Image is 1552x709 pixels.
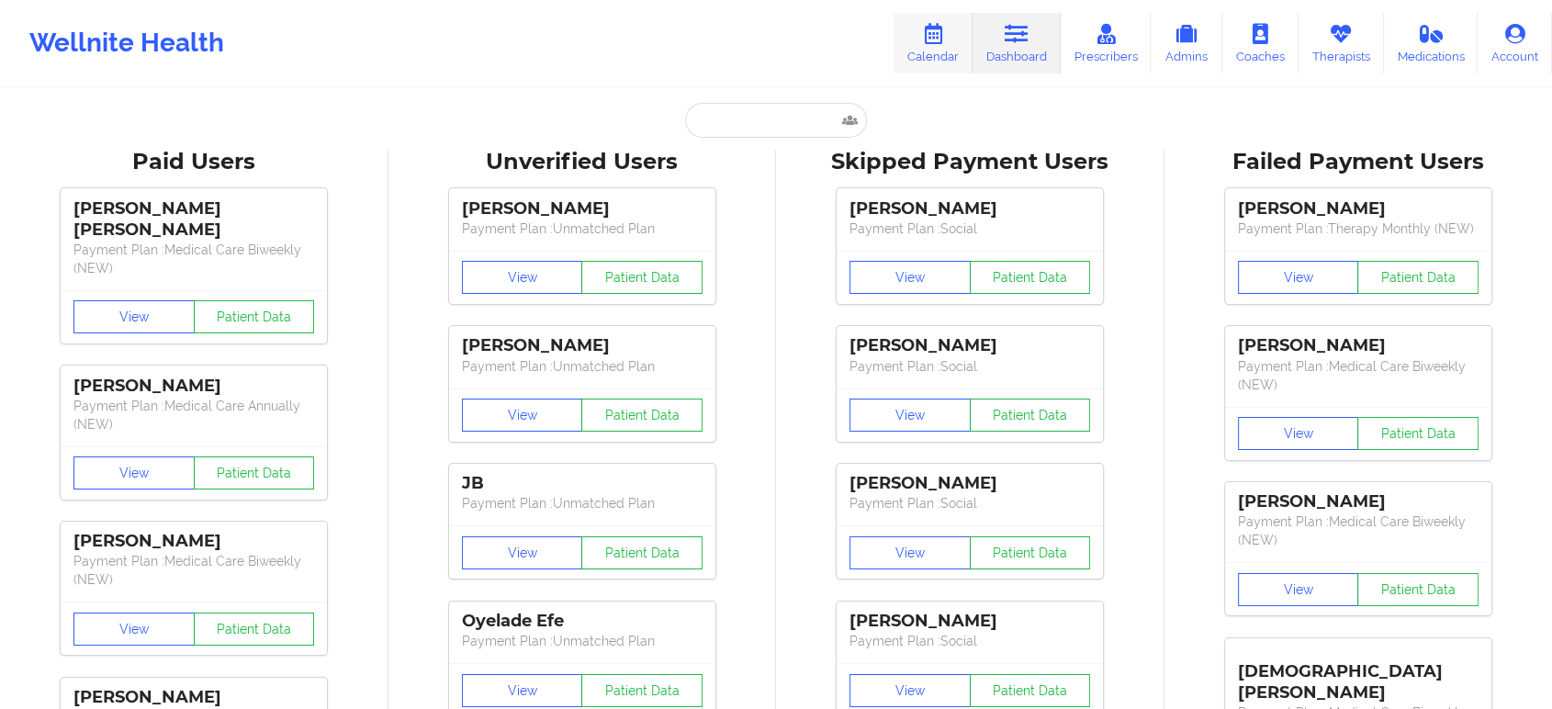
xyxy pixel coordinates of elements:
button: View [462,674,583,707]
p: Payment Plan : Therapy Monthly (NEW) [1238,219,1479,238]
button: View [1238,417,1359,450]
div: [PERSON_NAME] [PERSON_NAME] [73,198,314,241]
div: [PERSON_NAME] [1238,335,1479,356]
p: Payment Plan : Medical Care Biweekly (NEW) [73,552,314,589]
button: Patient Data [1357,261,1479,294]
p: Payment Plan : Unmatched Plan [462,632,703,650]
p: Payment Plan : Medical Care Biweekly (NEW) [1238,357,1479,394]
button: View [849,674,971,707]
div: [PERSON_NAME] [849,473,1090,494]
div: Failed Payment Users [1177,148,1540,176]
button: View [1238,573,1359,606]
button: Patient Data [581,536,703,569]
button: View [73,300,195,333]
p: Payment Plan : Medical Care Annually (NEW) [73,397,314,433]
p: Payment Plan : Medical Care Biweekly (NEW) [1238,512,1479,549]
button: Patient Data [194,456,315,490]
div: [PERSON_NAME] [73,376,314,397]
button: Patient Data [581,674,703,707]
a: Medications [1384,13,1479,73]
button: Patient Data [970,261,1091,294]
p: Payment Plan : Unmatched Plan [462,219,703,238]
div: Oyelade Efe [462,611,703,632]
div: [PERSON_NAME] [73,687,314,708]
button: Patient Data [581,261,703,294]
button: Patient Data [1357,573,1479,606]
button: View [849,399,971,432]
p: Payment Plan : Social [849,357,1090,376]
a: Calendar [894,13,973,73]
div: [PERSON_NAME] [849,198,1090,219]
a: Coaches [1222,13,1299,73]
button: View [73,613,195,646]
button: Patient Data [1357,417,1479,450]
button: View [1238,261,1359,294]
button: View [73,456,195,490]
button: View [462,399,583,432]
p: Payment Plan : Unmatched Plan [462,494,703,512]
div: [PERSON_NAME] [849,611,1090,632]
p: Payment Plan : Social [849,219,1090,238]
div: [PERSON_NAME] [849,335,1090,356]
button: View [849,536,971,569]
button: Patient Data [970,674,1091,707]
div: Skipped Payment Users [789,148,1152,176]
p: Payment Plan : Unmatched Plan [462,357,703,376]
button: Patient Data [970,536,1091,569]
a: Account [1478,13,1552,73]
button: Patient Data [194,300,315,333]
div: [DEMOGRAPHIC_DATA][PERSON_NAME] [1238,647,1479,703]
div: Paid Users [13,148,376,176]
button: Patient Data [194,613,315,646]
div: [PERSON_NAME] [1238,198,1479,219]
div: [PERSON_NAME] [462,198,703,219]
div: [PERSON_NAME] [73,531,314,552]
div: JB [462,473,703,494]
div: Unverified Users [401,148,764,176]
p: Payment Plan : Medical Care Biweekly (NEW) [73,241,314,277]
button: View [849,261,971,294]
button: Patient Data [970,399,1091,432]
div: [PERSON_NAME] [462,335,703,356]
button: View [462,536,583,569]
a: Dashboard [973,13,1061,73]
button: View [462,261,583,294]
p: Payment Plan : Social [849,494,1090,512]
p: Payment Plan : Social [849,632,1090,650]
div: [PERSON_NAME] [1238,491,1479,512]
a: Prescribers [1061,13,1152,73]
a: Admins [1151,13,1222,73]
button: Patient Data [581,399,703,432]
a: Therapists [1299,13,1384,73]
